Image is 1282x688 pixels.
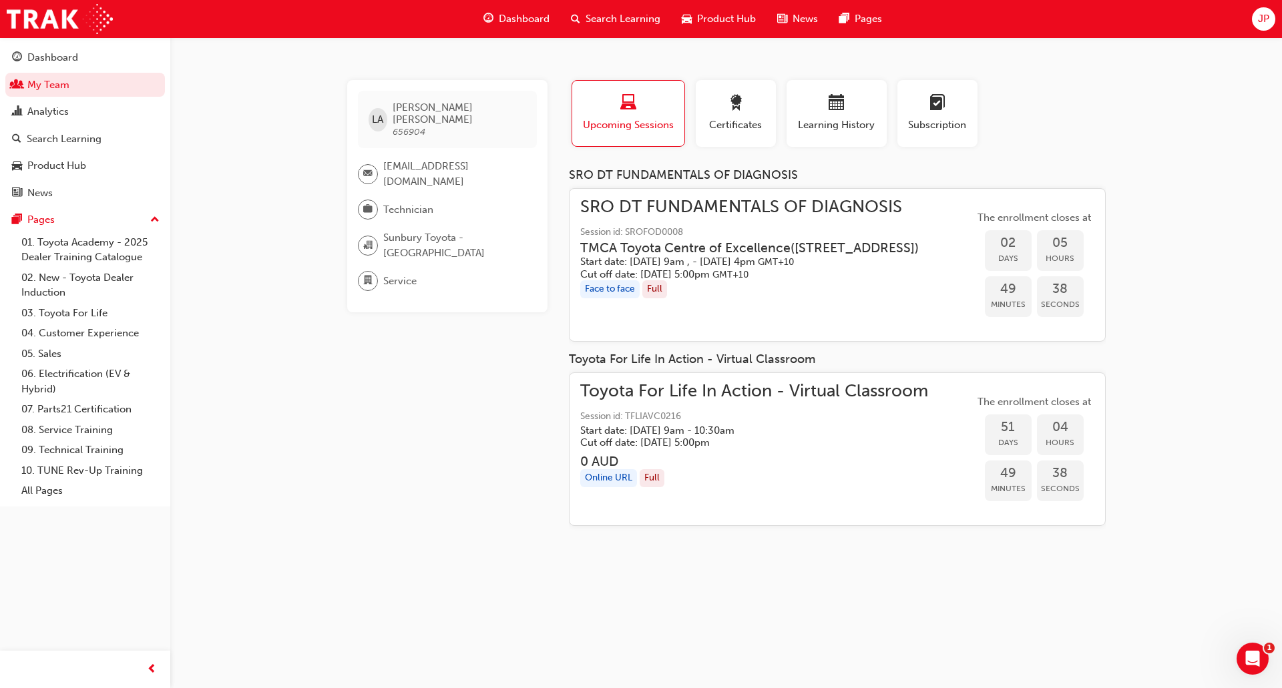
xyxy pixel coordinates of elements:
a: Dashboard [5,45,165,70]
span: Days [985,435,1032,450]
span: Sunbury Toyota - [GEOGRAPHIC_DATA] [383,230,526,260]
a: 09. Technical Training [16,440,165,460]
span: Technician [383,202,433,218]
button: Learning History [787,80,887,147]
span: laptop-icon [620,95,636,113]
span: Seconds [1037,297,1084,312]
img: Trak [7,4,113,34]
button: Subscription [897,80,978,147]
span: briefcase-icon [363,201,373,218]
a: Toyota For Life In Action - Virtual ClassroomSession id: TFLIAVC0216Start date: [DATE] 9am - 10:3... [580,384,1094,515]
span: [PERSON_NAME] [PERSON_NAME] [393,101,525,125]
span: Days [985,251,1032,266]
span: Product Hub [697,11,756,27]
span: The enrollment closes at [974,210,1094,226]
a: 06. Electrification (EV & Hybrid) [16,364,165,399]
button: DashboardMy TeamAnalyticsSearch LearningProduct HubNews [5,43,165,208]
span: car-icon [12,160,22,172]
span: Pages [855,11,882,27]
div: Pages [27,212,55,228]
a: 05. Sales [16,344,165,364]
span: car-icon [682,11,692,27]
a: search-iconSearch Learning [560,5,671,33]
button: Upcoming Sessions [572,80,685,147]
span: Session id: TFLIAVC0216 [580,409,928,424]
span: Hours [1037,435,1084,450]
a: 08. Service Training [16,420,165,440]
h3: TMCA Toyota Centre of Excellence ( [STREET_ADDRESS] ) [580,240,919,256]
span: 51 [985,420,1032,435]
h5: Start date: [DATE] 9am , - [DATE] 4pm [580,256,919,268]
span: department-icon [363,272,373,290]
span: Minutes [985,481,1032,496]
span: search-icon [571,11,580,27]
a: Analytics [5,99,165,124]
h5: Cut off date: [DATE] 5:00pm [580,436,907,448]
span: prev-icon [147,661,157,678]
button: JP [1252,7,1275,31]
div: Search Learning [27,131,101,147]
button: Certificates [696,80,776,147]
span: 38 [1037,466,1084,481]
span: 04 [1037,420,1084,435]
span: Hours [1037,251,1084,266]
span: people-icon [12,79,22,91]
span: Toyota For Life In Action - Virtual Classroom [580,384,928,399]
span: 49 [985,466,1032,481]
div: Online URL [580,469,637,487]
iframe: Intercom live chat [1237,643,1269,675]
a: SRO DT FUNDAMENTALS OF DIAGNOSISSession id: SROFOD0008TMCA Toyota Centre of Excellence([STREET_AD... [580,200,1094,331]
span: pages-icon [12,214,22,226]
a: 01. Toyota Academy - 2025 Dealer Training Catalogue [16,232,165,268]
span: Upcoming Sessions [582,117,674,133]
span: LA [372,112,383,127]
span: Service [383,274,417,289]
span: news-icon [777,11,787,27]
a: 10. TUNE Rev-Up Training [16,460,165,481]
div: News [27,186,53,201]
span: email-icon [363,165,373,183]
span: Learning History [797,117,877,133]
span: Australian Eastern Standard Time GMT+10 [758,256,794,268]
a: car-iconProduct Hub [671,5,767,33]
a: pages-iconPages [829,5,893,33]
button: Pages [5,208,165,232]
span: calendar-icon [829,95,845,113]
span: Search Learning [586,11,660,27]
div: Full [642,280,667,298]
div: Dashboard [27,50,78,65]
a: 07. Parts21 Certification [16,399,165,420]
span: 02 [985,236,1032,251]
a: 03. Toyota For Life [16,303,165,324]
span: [EMAIL_ADDRESS][DOMAIN_NAME] [383,159,526,189]
a: guage-iconDashboard [473,5,560,33]
span: Minutes [985,297,1032,312]
a: Product Hub [5,153,165,178]
span: search-icon [12,133,21,145]
span: 38 [1037,282,1084,297]
div: SRO DT FUNDAMENTALS OF DIAGNOSIS [569,168,1106,183]
span: Australian Eastern Standard Time GMT+10 [712,269,749,280]
a: Search Learning [5,127,165,151]
span: 49 [985,282,1032,297]
span: 656904 [393,126,425,137]
span: Seconds [1037,481,1084,496]
span: up-icon [150,212,160,229]
div: Full [640,469,664,487]
h3: 0 AUD [580,454,928,469]
span: The enrollment closes at [974,394,1094,410]
span: Certificates [706,117,766,133]
a: All Pages [16,480,165,501]
h5: Start date: [DATE] 9am - 10:30am [580,424,907,436]
span: Session id: SROFOD0008 [580,225,940,240]
span: guage-icon [12,52,22,64]
div: Face to face [580,280,640,298]
span: learningplan-icon [929,95,945,113]
span: JP [1258,11,1269,27]
a: news-iconNews [767,5,829,33]
div: Product Hub [27,158,86,174]
div: Analytics [27,104,69,119]
div: Toyota For Life In Action - Virtual Classroom [569,352,1106,367]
